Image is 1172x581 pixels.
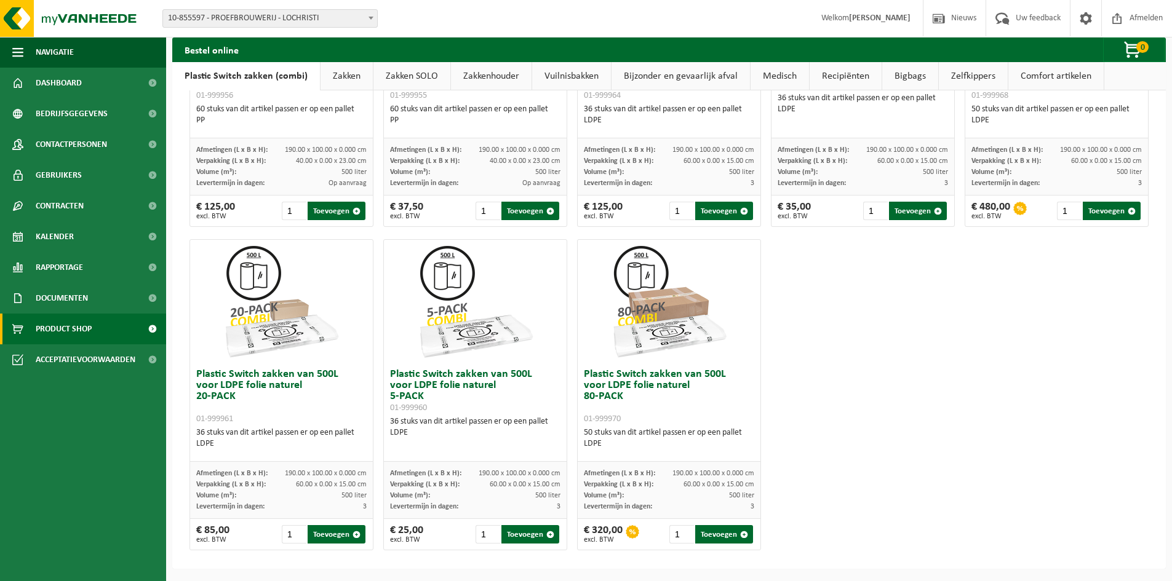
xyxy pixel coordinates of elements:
[672,146,754,154] span: 190.00 x 100.00 x 0.000 cm
[490,481,560,488] span: 60.00 x 0.00 x 15.00 cm
[778,104,948,115] div: LDPE
[36,314,92,344] span: Product Shop
[308,525,365,543] button: Toevoegen
[584,168,624,176] span: Volume (m³):
[971,91,1008,100] span: 01-999968
[196,104,367,126] div: 60 stuks van dit artikel passen er op een pallet
[36,160,82,191] span: Gebruikers
[196,438,367,449] div: LDPE
[1117,168,1142,176] span: 500 liter
[1071,157,1142,165] span: 60.00 x 0.00 x 15.00 cm
[196,536,229,543] span: excl. BTW
[220,240,343,363] img: 01-999961
[584,536,623,543] span: excl. BTW
[282,525,307,543] input: 1
[196,91,233,100] span: 01-999956
[390,503,458,510] span: Levertermijn in dagen:
[1138,180,1142,187] span: 3
[36,221,74,252] span: Kalender
[414,240,537,363] img: 01-999960
[363,503,367,510] span: 3
[729,168,754,176] span: 500 liter
[751,180,754,187] span: 3
[971,213,1010,220] span: excl. BTW
[584,427,754,449] div: 50 stuks van dit artikel passen er op een pallet
[669,525,695,543] input: 1
[672,470,754,477] span: 190.00 x 100.00 x 0.000 cm
[584,438,754,449] div: LDPE
[390,146,461,154] span: Afmetingen (L x B x H):
[584,481,653,488] span: Verpakking (L x B x H):
[971,146,1043,154] span: Afmetingen (L x B x H):
[172,62,320,90] a: Plastic Switch zakken (combi)
[390,403,427,413] span: 01-999960
[479,146,560,154] span: 190.00 x 100.00 x 0.000 cm
[321,62,373,90] a: Zakken
[196,414,233,424] span: 01-999961
[1083,202,1141,220] button: Toevoegen
[584,157,653,165] span: Verpakking (L x B x H):
[584,369,754,424] h3: Plastic Switch zakken van 500L voor LDPE folie naturel 80-PACK
[584,525,623,543] div: € 320,00
[341,492,367,499] span: 500 liter
[390,115,560,126] div: PP
[1057,202,1082,220] input: 1
[196,470,268,477] span: Afmetingen (L x B x H):
[522,180,560,187] span: Op aanvraag
[584,104,754,126] div: 36 stuks van dit artikel passen er op een pallet
[490,157,560,165] span: 40.00 x 0.00 x 23.00 cm
[390,168,430,176] span: Volume (m³):
[849,14,911,23] strong: [PERSON_NAME]
[479,470,560,477] span: 190.00 x 100.00 x 0.000 cm
[971,168,1011,176] span: Volume (m³):
[341,168,367,176] span: 500 liter
[944,180,948,187] span: 3
[612,62,750,90] a: Bijzonder en gevaarlijk afval
[778,93,948,115] div: 36 stuks van dit artikel passen er op een pallet
[36,191,84,221] span: Contracten
[939,62,1008,90] a: Zelfkippers
[971,104,1142,126] div: 50 stuks van dit artikel passen er op een pallet
[476,202,501,220] input: 1
[451,62,532,90] a: Zakkenhouder
[877,157,948,165] span: 60.00 x 0.00 x 15.00 cm
[971,115,1142,126] div: LDPE
[729,492,754,499] span: 500 liter
[196,168,236,176] span: Volume (m³):
[390,157,460,165] span: Verpakking (L x B x H):
[390,536,423,543] span: excl. BTW
[684,157,754,165] span: 60.00 x 0.00 x 15.00 cm
[36,344,135,375] span: Acceptatievoorwaarden
[751,62,809,90] a: Medisch
[535,168,560,176] span: 500 liter
[196,481,266,488] span: Verpakking (L x B x H):
[296,481,367,488] span: 60.00 x 0.00 x 15.00 cm
[196,503,265,510] span: Levertermijn in dagen:
[778,168,818,176] span: Volume (m³):
[584,115,754,126] div: LDPE
[971,180,1040,187] span: Levertermijn in dagen:
[923,168,948,176] span: 500 liter
[196,157,266,165] span: Verpakking (L x B x H):
[296,157,367,165] span: 40.00 x 0.00 x 23.00 cm
[36,129,107,160] span: Contactpersonen
[584,180,652,187] span: Levertermijn in dagen:
[196,369,367,424] h3: Plastic Switch zakken van 500L voor LDPE folie naturel 20-PACK
[36,98,108,129] span: Bedrijfsgegevens
[390,91,427,100] span: 01-999955
[584,213,623,220] span: excl. BTW
[608,240,731,363] img: 01-999970
[196,427,367,449] div: 36 stuks van dit artikel passen er op een pallet
[971,202,1010,220] div: € 480,00
[684,481,754,488] span: 60.00 x 0.00 x 15.00 cm
[1008,62,1104,90] a: Comfort artikelen
[669,202,695,220] input: 1
[501,525,559,543] button: Toevoegen
[36,68,82,98] span: Dashboard
[196,525,229,543] div: € 85,00
[778,157,847,165] span: Verpakking (L x B x H):
[778,180,846,187] span: Levertermijn in dagen:
[810,62,882,90] a: Recipiënten
[36,37,74,68] span: Navigatie
[285,146,367,154] span: 190.00 x 100.00 x 0.000 cm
